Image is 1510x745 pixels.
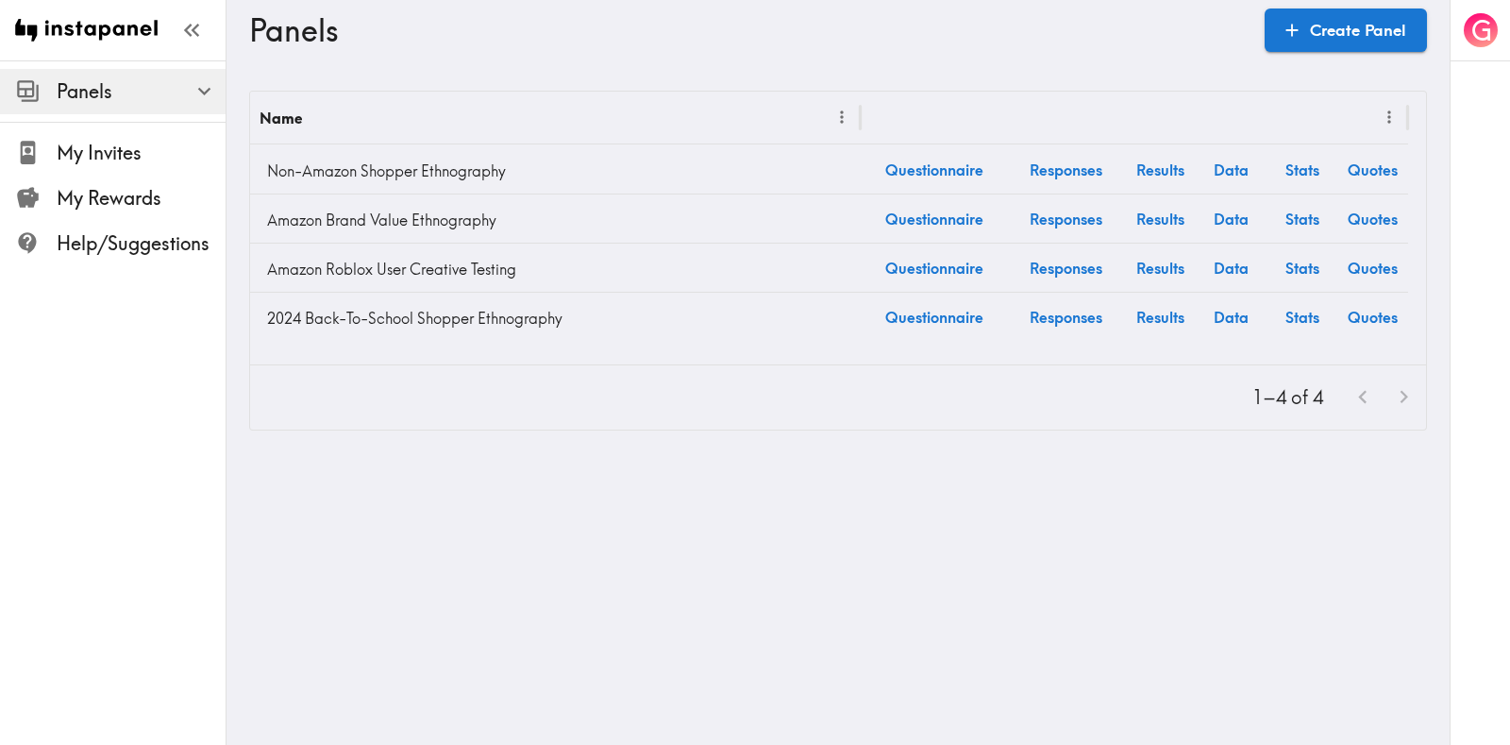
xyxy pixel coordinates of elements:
h3: Panels [249,12,1250,48]
a: Stats [1267,145,1337,194]
a: Questionnaire [861,244,1007,292]
a: 2024 Back-To-School Shopper Ethnography [260,299,851,337]
a: Quotes [1337,244,1408,292]
a: Results [1125,145,1196,194]
a: Responses [1007,145,1125,194]
a: Data [1196,293,1267,341]
a: Data [1196,244,1267,292]
a: Quotes [1337,293,1408,341]
a: Stats [1267,244,1337,292]
p: 1–4 of 4 [1252,384,1323,411]
a: Stats [1267,293,1337,341]
a: Results [1125,293,1196,341]
a: Questionnaire [861,293,1007,341]
a: Responses [1007,244,1125,292]
button: Sort [304,103,333,132]
a: Non-Amazon Shopper Ethnography [260,152,851,190]
a: Data [1196,145,1267,194]
a: Amazon Brand Value Ethnography [260,201,851,239]
a: Amazon Roblox User Creative Testing [260,250,851,288]
span: G [1471,14,1492,47]
a: Questionnaire [861,145,1007,194]
span: Panels [57,78,226,105]
a: Results [1125,244,1196,292]
a: Responses [1007,195,1125,243]
a: Responses [1007,293,1125,341]
button: Menu [1375,103,1404,132]
a: Results [1125,195,1196,243]
span: Help/Suggestions [57,230,226,257]
a: Data [1196,195,1267,243]
button: Sort [872,103,901,132]
a: Questionnaire [861,195,1007,243]
button: G [1462,11,1500,49]
a: Quotes [1337,145,1408,194]
span: My Rewards [57,185,226,212]
a: Quotes [1337,195,1408,243]
button: Menu [828,103,857,132]
div: Name [260,109,302,127]
span: My Invites [57,140,226,166]
a: Create Panel [1265,8,1427,52]
a: Stats [1267,195,1337,243]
